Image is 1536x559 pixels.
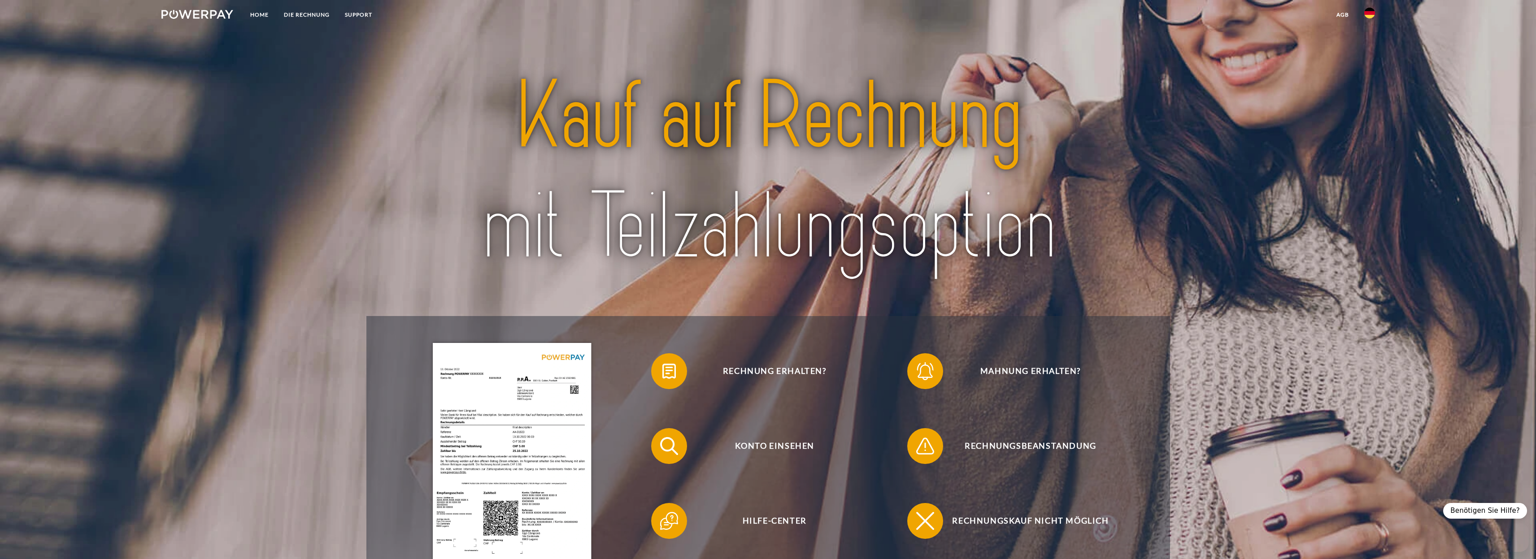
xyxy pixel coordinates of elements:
[665,503,884,539] span: Hilfe-Center
[914,435,936,457] img: qb_warning.svg
[921,428,1140,464] span: Rechnungsbeanstandung
[1329,7,1357,23] a: agb
[161,10,234,19] img: logo-powerpay-white.svg
[276,7,337,23] a: DIE RECHNUNG
[665,353,884,389] span: Rechnung erhalten?
[914,360,936,382] img: qb_bell.svg
[1364,8,1375,18] img: de
[907,503,1140,539] button: Rechnungskauf nicht möglich
[337,7,380,23] a: SUPPORT
[651,428,884,464] button: Konto einsehen
[243,7,276,23] a: Home
[658,360,680,382] img: qb_bill.svg
[921,503,1140,539] span: Rechnungskauf nicht möglich
[1500,523,1529,552] iframe: Schaltfläche zum Öffnen des Messaging-Fensters
[413,56,1123,287] img: title-powerpay_de.svg
[658,435,680,457] img: qb_search.svg
[1443,503,1527,519] div: Benötigen Sie Hilfe?
[665,428,884,464] span: Konto einsehen
[658,510,680,532] img: qb_help.svg
[651,353,884,389] button: Rechnung erhalten?
[907,353,1140,389] button: Mahnung erhalten?
[651,503,884,539] button: Hilfe-Center
[921,353,1140,389] span: Mahnung erhalten?
[914,510,936,532] img: qb_close.svg
[907,428,1140,464] button: Rechnungsbeanstandung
